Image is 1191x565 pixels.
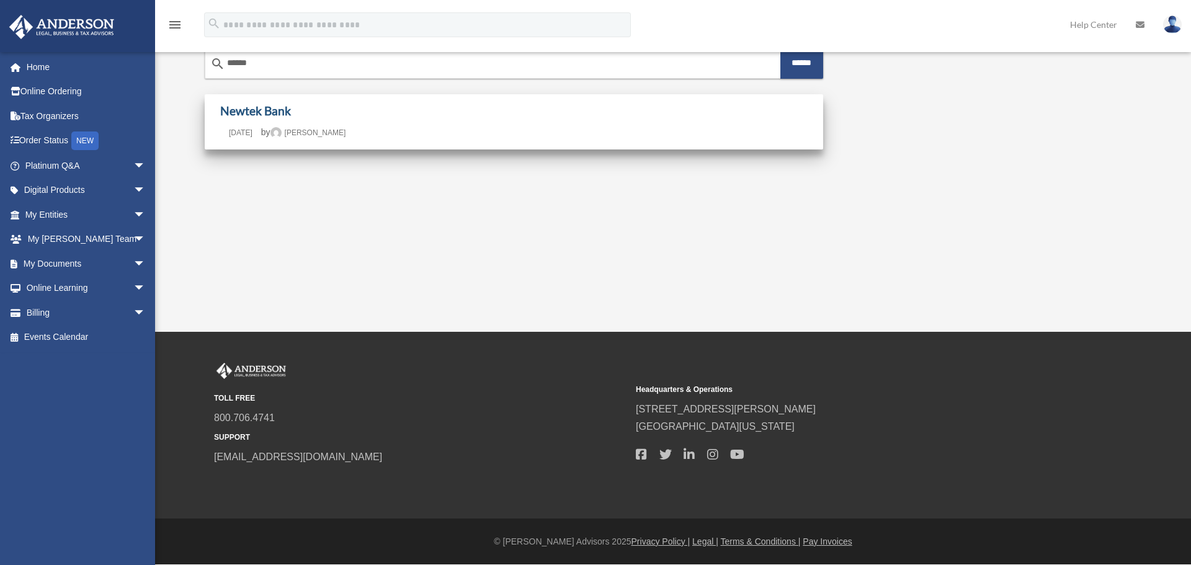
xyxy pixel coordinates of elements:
a: Privacy Policy | [631,536,690,546]
small: TOLL FREE [214,392,627,405]
i: menu [167,17,182,32]
span: arrow_drop_down [133,251,158,277]
a: 800.706.4741 [214,412,275,423]
a: [PERSON_NAME] [270,128,346,137]
a: Events Calendar [9,325,164,350]
a: [DATE] [220,128,261,137]
i: search [210,56,225,71]
a: Platinum Q&Aarrow_drop_down [9,153,164,178]
a: Tax Organizers [9,104,164,128]
a: Newtek Bank [220,104,291,118]
span: arrow_drop_down [133,153,158,179]
a: Pay Invoices [803,536,852,546]
a: My Documentsarrow_drop_down [9,251,164,276]
a: Digital Productsarrow_drop_down [9,178,164,203]
a: Terms & Conditions | [721,536,801,546]
span: by [261,127,346,137]
span: arrow_drop_down [133,276,158,301]
img: Anderson Advisors Platinum Portal [6,15,118,39]
small: SUPPORT [214,431,627,444]
a: [EMAIL_ADDRESS][DOMAIN_NAME] [214,452,382,462]
span: arrow_drop_down [133,178,158,203]
a: Online Learningarrow_drop_down [9,276,164,301]
span: arrow_drop_down [133,202,158,228]
div: © [PERSON_NAME] Advisors 2025 [155,534,1191,549]
div: NEW [71,131,99,150]
a: [STREET_ADDRESS][PERSON_NAME] [636,404,816,414]
a: Online Ordering [9,79,164,104]
img: User Pic [1163,16,1182,33]
a: Legal | [692,536,718,546]
img: Anderson Advisors Platinum Portal [214,363,288,379]
a: Home [9,55,158,79]
a: menu [167,22,182,32]
a: My [PERSON_NAME] Teamarrow_drop_down [9,227,164,252]
span: arrow_drop_down [133,300,158,326]
span: arrow_drop_down [133,227,158,252]
a: My Entitiesarrow_drop_down [9,202,164,227]
a: Billingarrow_drop_down [9,300,164,325]
a: [GEOGRAPHIC_DATA][US_STATE] [636,421,795,432]
i: search [207,17,221,30]
small: Headquarters & Operations [636,383,1049,396]
a: Order StatusNEW [9,128,164,154]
